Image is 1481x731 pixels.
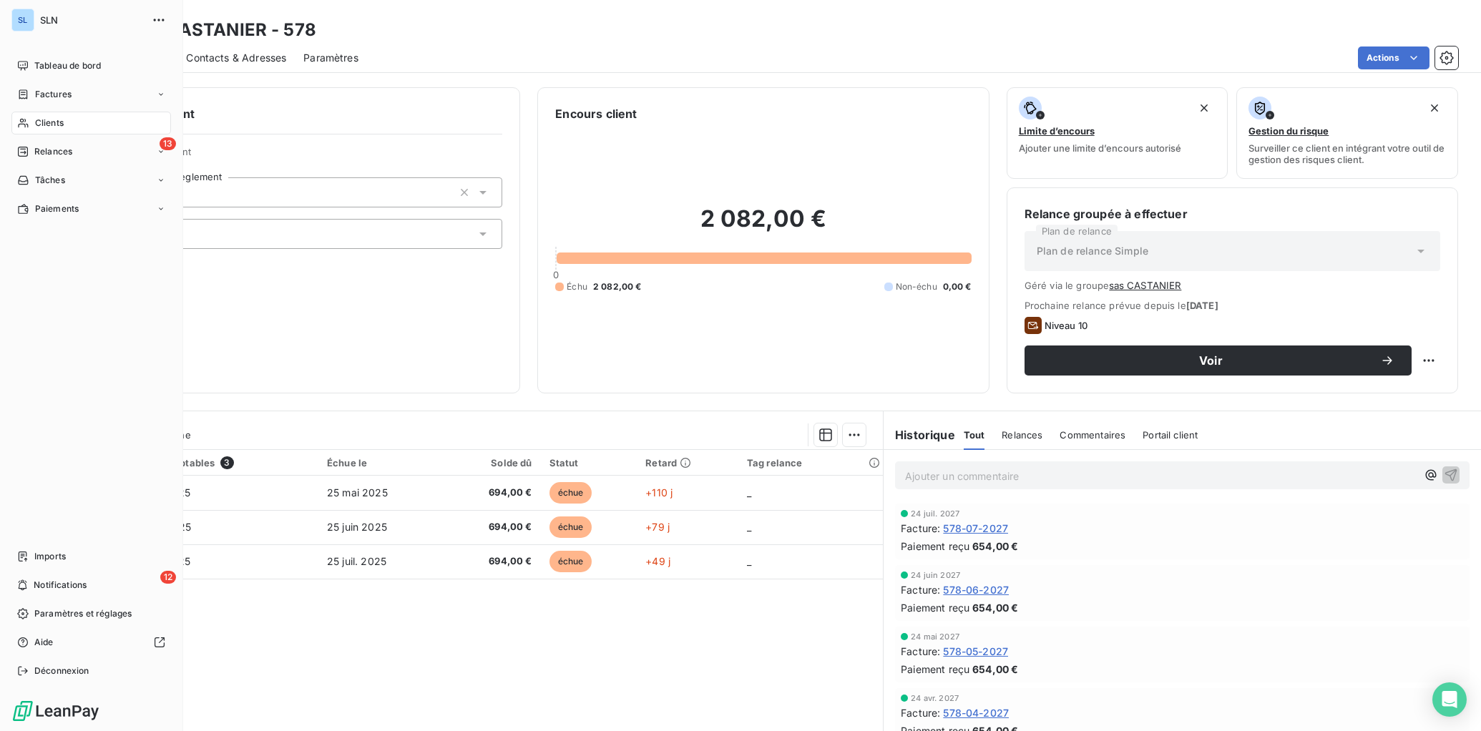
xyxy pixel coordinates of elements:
span: +79 j [645,521,670,533]
button: sas CASTANIER [1109,280,1181,291]
h6: Historique [884,426,955,443]
span: Facture : [901,705,940,720]
div: Statut [549,457,629,468]
span: +49 j [645,555,670,567]
span: SLN [40,14,143,26]
span: 25 juin 2025 [327,521,387,533]
span: Aide [34,636,54,649]
span: Plan de relance Simple [1037,244,1148,258]
h3: SAS CASTANIER - 578 [126,17,316,43]
span: Niveau 10 [1045,320,1087,331]
span: 0,00 € [943,280,972,293]
span: 24 juin 2027 [911,571,960,579]
button: Actions [1358,46,1429,69]
span: 654,00 € [972,662,1018,677]
div: SL [11,9,34,31]
button: Gestion du risqueSurveiller ce client en intégrant votre outil de gestion des risques client. [1236,87,1458,179]
span: Facture : [901,582,940,597]
span: Voir [1042,355,1380,366]
span: _ [747,521,751,533]
span: échue [549,482,592,504]
span: 12 [160,571,176,584]
div: Pièces comptables [126,456,310,469]
span: 24 avr. 2027 [911,694,959,702]
button: Limite d’encoursAjouter une limite d’encours autorisé [1007,87,1228,179]
span: Tableau de bord [34,59,101,72]
span: Déconnexion [34,664,89,677]
span: Paiements [35,202,79,215]
span: +110 j [645,486,673,499]
span: Notifications [34,579,87,592]
span: 24 juil. 2027 [911,509,959,518]
span: Limite d’encours [1019,125,1095,137]
span: 25 juil. 2025 [327,555,386,567]
span: 578-07-2027 [943,521,1008,536]
div: Open Intercom Messenger [1432,682,1467,717]
span: Facture : [901,521,940,536]
h6: Relance groupée à effectuer [1025,205,1440,222]
span: Relances [34,145,72,158]
div: Solde dû [452,457,532,468]
span: Contacts & Adresses [186,51,286,65]
span: Imports [34,550,66,563]
h6: Encours client [555,105,637,122]
span: 3 [220,456,233,469]
span: 2 082,00 € [593,280,642,293]
span: Surveiller ce client en intégrant votre outil de gestion des risques client. [1248,142,1446,165]
span: Paiement reçu [901,539,969,554]
span: Facture : [901,644,940,659]
span: 654,00 € [972,600,1018,615]
span: Portail client [1143,429,1198,441]
span: Échu [567,280,587,293]
span: 25 mai 2025 [327,486,388,499]
span: 578-06-2027 [943,582,1009,597]
span: [DATE] [1186,300,1218,311]
h2: 2 082,00 € [555,205,971,247]
img: Logo LeanPay [11,700,100,722]
span: échue [549,516,592,538]
span: Relances [1002,429,1042,441]
span: Paramètres [303,51,358,65]
h6: Informations client [87,105,502,122]
span: Propriétés Client [115,146,502,166]
span: Factures [35,88,72,101]
span: Non-échu [896,280,937,293]
span: Gestion du risque [1248,125,1329,137]
span: 694,00 € [452,554,532,569]
span: Clients [35,117,64,129]
span: Ajouter une limite d’encours autorisé [1019,142,1181,154]
span: Paramètres et réglages [34,607,132,620]
div: Échue le [327,457,435,468]
span: 694,00 € [452,520,532,534]
span: 24 mai 2027 [911,632,959,641]
span: 654,00 € [972,539,1018,554]
span: Paiement reçu [901,600,969,615]
span: Tout [964,429,985,441]
span: Géré via le groupe [1025,280,1440,291]
div: Retard [645,457,730,468]
span: 694,00 € [452,486,532,500]
div: Tag relance [747,457,874,468]
span: 0 [553,269,559,280]
span: _ [747,555,751,567]
span: échue [549,551,592,572]
span: 578-05-2027 [943,644,1008,659]
span: 13 [160,137,176,150]
span: Tâches [35,174,65,187]
span: Paiement reçu [901,662,969,677]
span: Prochaine relance prévue depuis le [1025,300,1440,311]
button: Voir [1025,345,1412,376]
span: _ [747,486,751,499]
span: 578-04-2027 [943,705,1009,720]
span: Commentaires [1060,429,1125,441]
a: Aide [11,631,171,654]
